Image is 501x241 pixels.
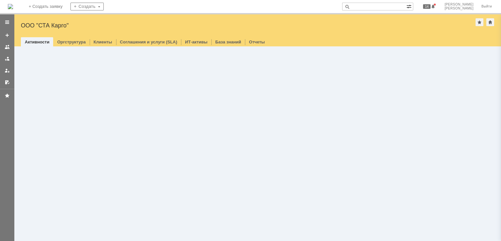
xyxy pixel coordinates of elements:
[249,40,265,44] a: Отчеты
[25,40,49,44] a: Активности
[445,7,474,10] span: [PERSON_NAME]
[423,4,431,9] span: 14
[21,22,476,29] div: ООО "СТА Карго"
[94,40,112,44] a: Клиенты
[2,42,12,52] a: Заявки на командах
[476,18,483,26] div: Добавить в избранное
[486,18,494,26] div: Сделать домашней страницей
[2,30,12,40] a: Создать заявку
[8,4,13,9] a: Перейти на домашнюю страницу
[185,40,207,44] a: ИТ-активы
[445,3,474,7] span: [PERSON_NAME]
[215,40,241,44] a: База знаний
[2,77,12,88] a: Мои согласования
[120,40,177,44] a: Соглашения и услуги (SLA)
[70,3,104,10] div: Создать
[2,54,12,64] a: Заявки в моей ответственности
[8,4,13,9] img: logo
[57,40,85,44] a: Оргструктура
[2,65,12,76] a: Мои заявки
[406,3,413,9] span: Расширенный поиск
